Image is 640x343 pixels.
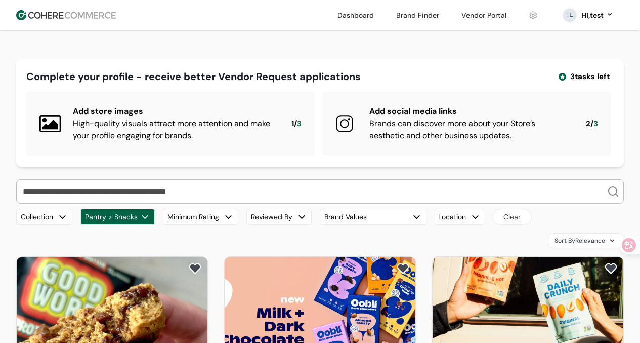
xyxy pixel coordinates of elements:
span: 3 tasks left [570,71,610,83]
button: add to favorite [395,261,411,276]
span: 3 [297,118,302,130]
div: Complete your profile - receive better Vendor Request applications [26,69,361,84]
div: High-quality visuals attract more attention and make your profile engaging for brands. [73,118,275,142]
span: 3 [593,118,598,130]
span: / [590,118,593,130]
div: Add store images [73,105,275,118]
svg: 0 percent [562,8,577,23]
div: Add social media links [369,105,570,118]
span: / [294,118,297,130]
button: add to favorite [187,261,203,276]
div: Hi, test [581,10,604,21]
span: 1 [291,118,294,130]
button: Clear [492,209,532,225]
span: 2 [586,118,590,130]
button: add to favorite [603,261,619,276]
img: Cohere Logo [16,10,116,20]
span: Sort By Relevance [554,236,605,245]
button: Hi,test [581,10,614,21]
div: Brands can discover more about your Store’s aesthetic and other business updates. [369,118,570,142]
